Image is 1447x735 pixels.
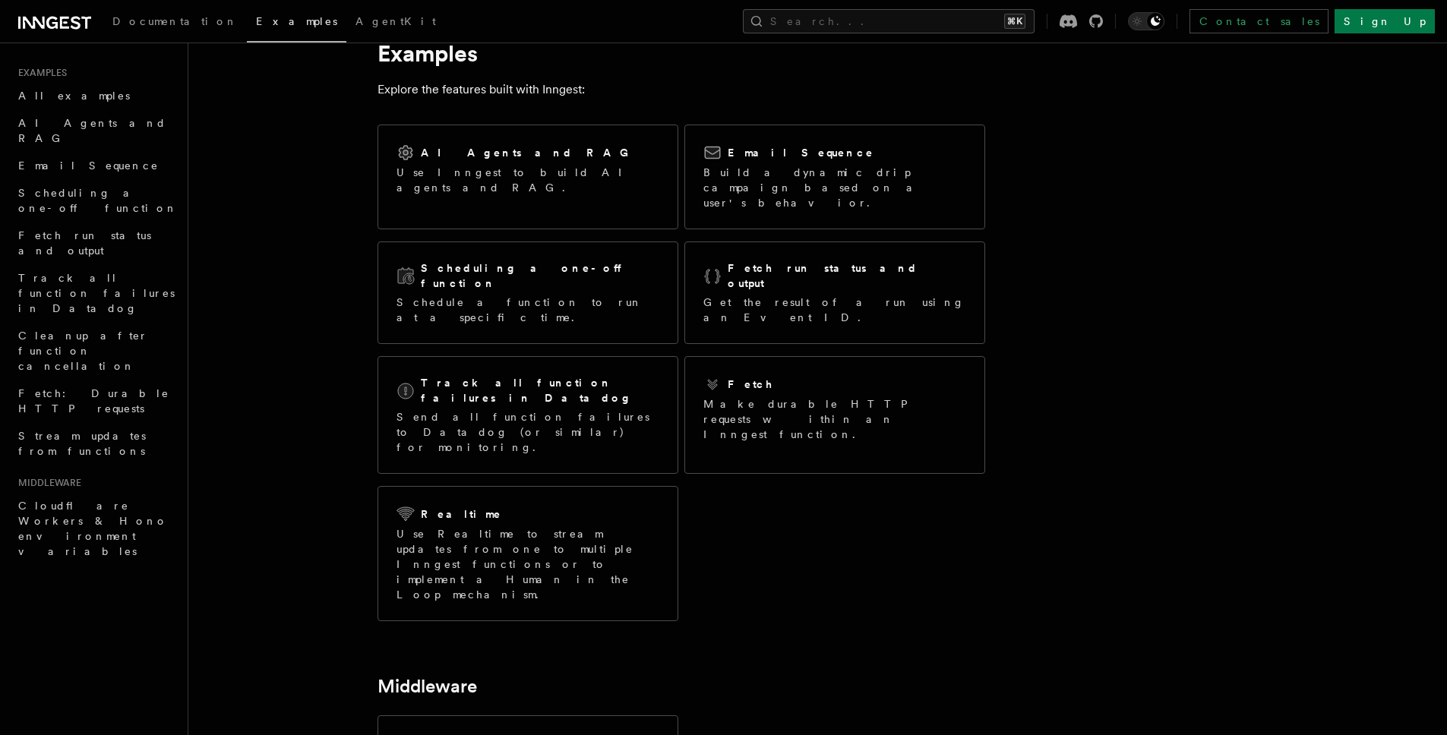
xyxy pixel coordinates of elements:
span: Middleware [12,477,81,489]
a: AgentKit [346,5,445,41]
h2: Track all function failures in Datadog [421,375,659,405]
span: Documentation [112,15,238,27]
span: Examples [12,67,67,79]
span: Cleanup after function cancellation [18,330,148,372]
a: Fetch: Durable HTTP requests [12,380,179,422]
h2: Email Sequence [728,145,874,160]
span: AgentKit [355,15,436,27]
a: Email SequenceBuild a dynamic drip campaign based on a user's behavior. [684,125,985,229]
span: Track all function failures in Datadog [18,272,175,314]
a: Documentation [103,5,247,41]
p: Send all function failures to Datadog (or similar) for monitoring. [397,409,659,455]
p: Get the result of a run using an Event ID. [703,295,966,325]
a: Cleanup after function cancellation [12,322,179,380]
kbd: ⌘K [1004,14,1025,29]
span: Stream updates from functions [18,430,146,457]
span: Scheduling a one-off function [18,187,178,214]
p: Explore the features built with Inngest: [378,79,985,100]
span: Fetch: Durable HTTP requests [18,387,169,415]
a: Contact sales [1190,9,1329,33]
span: Fetch run status and output [18,229,151,257]
span: Email Sequence [18,159,159,172]
a: Email Sequence [12,152,179,179]
a: Sign Up [1335,9,1435,33]
p: Use Realtime to stream updates from one to multiple Inngest functions or to implement a Human in ... [397,526,659,602]
a: All examples [12,82,179,109]
p: Build a dynamic drip campaign based on a user's behavior. [703,165,966,210]
a: AI Agents and RAGUse Inngest to build AI agents and RAG. [378,125,678,229]
p: Use Inngest to build AI agents and RAG. [397,165,659,195]
h1: Examples [378,39,985,67]
p: Make durable HTTP requests within an Inngest function. [703,396,966,442]
a: Scheduling a one-off functionSchedule a function to run at a specific time. [378,241,678,344]
p: Schedule a function to run at a specific time. [397,295,659,325]
a: Fetch run status and outputGet the result of a run using an Event ID. [684,241,985,344]
button: Toggle dark mode [1128,12,1164,30]
h2: AI Agents and RAG [421,145,637,160]
a: RealtimeUse Realtime to stream updates from one to multiple Inngest functions or to implement a H... [378,486,678,621]
a: Fetch run status and output [12,222,179,264]
a: Track all function failures in Datadog [12,264,179,322]
span: All examples [18,90,130,102]
h2: Scheduling a one-off function [421,260,659,291]
a: Track all function failures in DatadogSend all function failures to Datadog (or similar) for moni... [378,356,678,474]
span: Cloudflare Workers & Hono environment variables [18,500,168,557]
a: Examples [247,5,346,43]
a: Stream updates from functions [12,422,179,465]
a: AI Agents and RAG [12,109,179,152]
span: Examples [256,15,337,27]
span: AI Agents and RAG [18,117,166,144]
a: FetchMake durable HTTP requests within an Inngest function. [684,356,985,474]
h2: Fetch [728,377,774,392]
a: Cloudflare Workers & Hono environment variables [12,492,179,565]
h2: Realtime [421,506,502,522]
button: Search...⌘K [743,9,1035,33]
h2: Fetch run status and output [728,260,966,291]
a: Middleware [378,676,477,697]
a: Scheduling a one-off function [12,179,179,222]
